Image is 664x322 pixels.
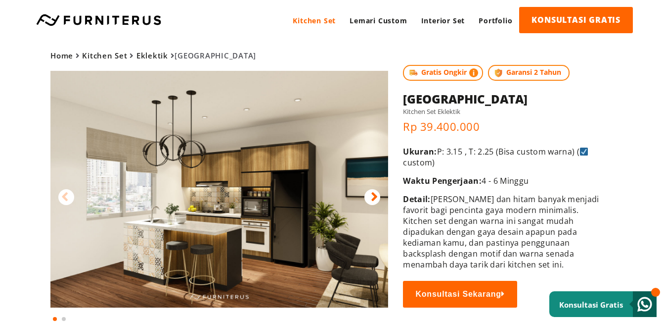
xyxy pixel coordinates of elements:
a: Lemari Custom [343,7,414,34]
a: Kitchen Set [82,51,127,60]
a: Portfolio [472,7,519,34]
img: ☑ [580,148,588,156]
span: [GEOGRAPHIC_DATA] [50,51,256,60]
button: Konsultasi Sekarang [403,281,517,308]
p: [PERSON_NAME] dan hitam banyak menjadi favorit bagi pencinta gaya modern minimalis. Kitchen set d... [403,194,600,270]
span: Waktu Pengerjaan: [403,175,482,186]
a: Home [50,51,73,60]
h5: Kitchen Set Eklektik [403,107,600,116]
p: P: 3.15 , T: 2.25 (Bisa custom warna) ( custom) [403,146,600,168]
p: 4 - 6 Minggu [403,175,600,186]
span: Garansi 2 Tahun [488,65,570,81]
a: Kitchen Set [286,7,343,34]
p: Rp 39.400.000 [403,119,600,134]
span: Detail: [403,194,430,205]
a: Eklektik [136,51,168,60]
small: Konsultasi Gratis [559,300,623,310]
h1: [GEOGRAPHIC_DATA] [403,91,600,107]
img: shipping.jpg [408,67,419,78]
span: Gratis Ongkir [403,65,483,81]
img: protect.png [493,67,504,78]
span: Ukuran: [403,146,437,157]
a: Interior Set [414,7,472,34]
img: info-colored.png [469,67,478,78]
a: Konsultasi Gratis [549,291,657,317]
a: KONSULTASI GRATIS [519,7,633,33]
